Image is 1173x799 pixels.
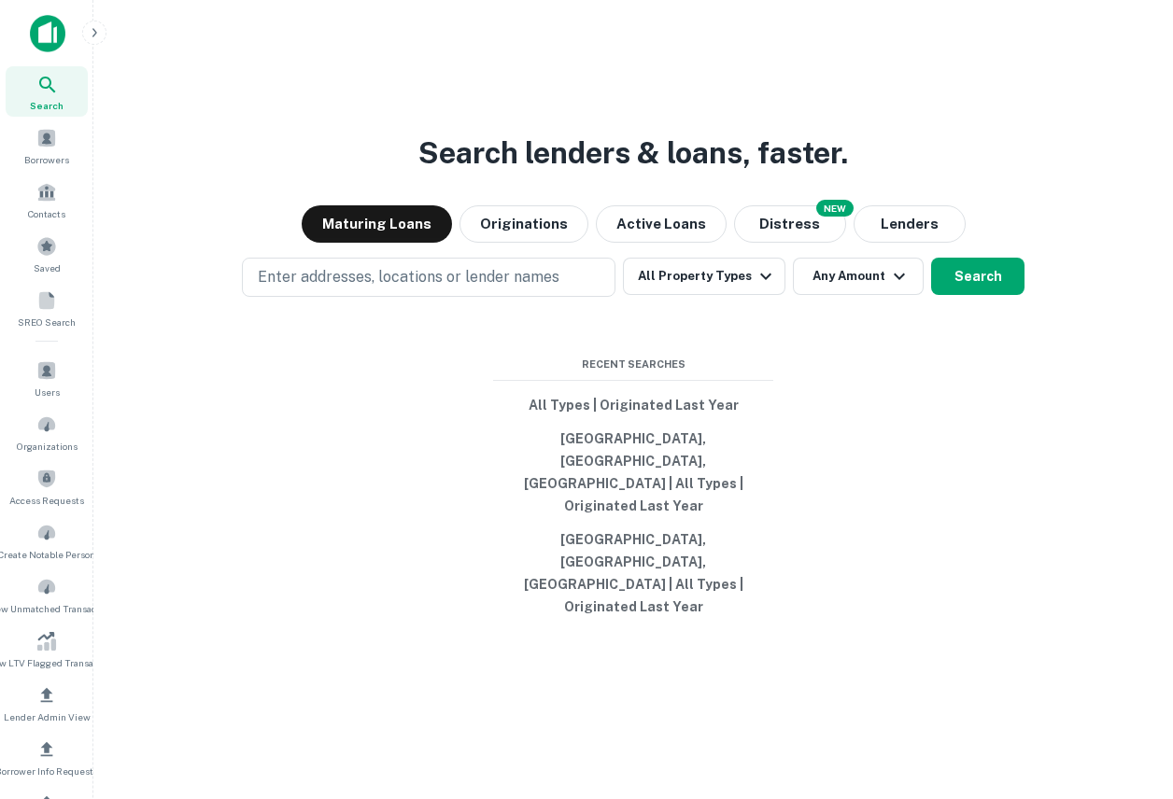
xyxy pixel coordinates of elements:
[493,388,773,422] button: All Types | Originated Last Year
[35,385,60,399] span: Users
[6,407,88,457] a: Organizations
[6,569,88,620] a: Review Unmatched Transactions
[793,258,924,295] button: Any Amount
[242,258,615,297] button: Enter addresses, locations or lender names
[6,461,88,512] a: Access Requests
[6,283,88,333] a: SREO Search
[24,152,69,167] span: Borrowers
[6,175,88,225] a: Contacts
[9,493,84,508] span: Access Requests
[596,205,727,243] button: Active Loans
[302,205,452,243] button: Maturing Loans
[30,98,64,113] span: Search
[28,206,65,221] span: Contacts
[17,439,78,454] span: Organizations
[734,205,846,243] button: Search distressed loans with lien and other non-mortgage details.
[18,315,76,329] span: SREO Search
[6,515,88,566] a: Create Notable Person
[493,357,773,372] span: Recent Searches
[30,15,65,52] img: capitalize-icon.png
[623,258,785,295] button: All Property Types
[493,523,773,624] button: [GEOGRAPHIC_DATA], [GEOGRAPHIC_DATA], [GEOGRAPHIC_DATA] | All Types | Originated Last Year
[34,260,61,275] span: Saved
[258,266,559,288] p: Enter addresses, locations or lender names
[459,205,588,243] button: Originations
[854,205,966,243] button: Lenders
[6,732,88,782] a: Borrower Info Requests
[6,229,88,279] a: Saved
[6,624,88,674] a: Review LTV Flagged Transactions
[931,258,1025,295] button: Search
[493,422,773,523] button: [GEOGRAPHIC_DATA], [GEOGRAPHIC_DATA], [GEOGRAPHIC_DATA] | All Types | Originated Last Year
[6,66,88,117] a: Search
[6,353,88,403] a: Users
[418,131,848,175] h3: Search lenders & loans, faster.
[816,200,854,217] div: NEW
[4,709,91,724] span: Lender Admin View
[6,120,88,171] a: Borrowers
[1080,650,1173,739] iframe: Chat Widget
[6,678,88,728] a: Lender Admin View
